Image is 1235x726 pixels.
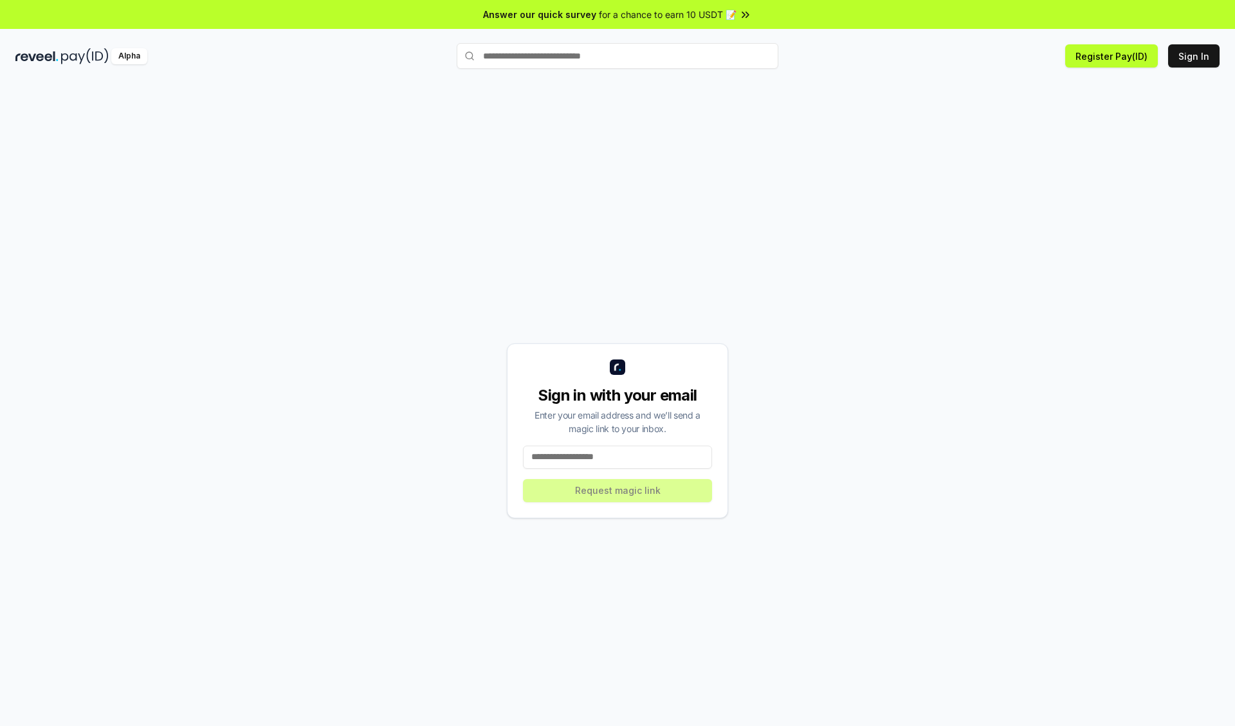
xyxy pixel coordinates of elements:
img: logo_small [610,359,625,375]
button: Register Pay(ID) [1065,44,1158,68]
div: Sign in with your email [523,385,712,406]
div: Enter your email address and we’ll send a magic link to your inbox. [523,408,712,435]
div: Alpha [111,48,147,64]
img: reveel_dark [15,48,59,64]
button: Sign In [1168,44,1220,68]
span: for a chance to earn 10 USDT 📝 [599,8,736,21]
img: pay_id [61,48,109,64]
span: Answer our quick survey [483,8,596,21]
